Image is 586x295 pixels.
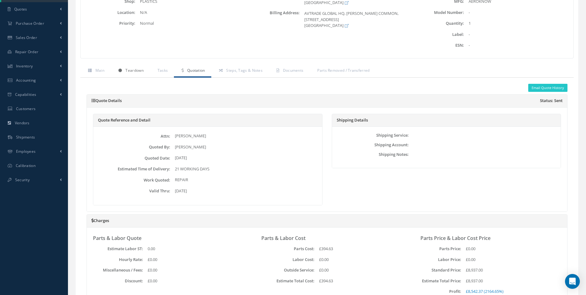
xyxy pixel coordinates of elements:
[409,32,464,37] label: Label:
[252,257,314,262] label: Labor Cost:
[95,68,104,73] span: Main
[16,135,35,140] span: Shipments
[461,278,549,284] div: £8,937.00
[334,143,409,147] label: Shipping Account:
[461,267,549,273] div: £8,937.00
[98,118,318,123] h5: Quote Reference and Detail
[95,178,170,182] label: Work Quoted:
[226,68,263,73] span: Steps, Tags & Notes
[95,145,170,149] label: Quoted By:
[261,235,393,241] h3: Parts & Labor Cost
[334,152,409,157] label: Shipping Notes:
[93,246,143,251] label: Estimate Labor ST:
[314,257,402,263] div: £0.00
[15,49,39,54] span: Repair Order
[170,155,321,161] div: [DATE]
[170,133,321,139] div: [PERSON_NAME]
[143,267,230,273] div: £0.00
[16,149,36,154] span: Employees
[528,84,567,92] button: Email Quote History
[409,10,464,15] label: Model Number:
[464,32,573,38] div: -
[461,246,549,252] div: £0.00
[16,21,44,26] span: Purchase Order
[252,268,314,272] label: Outside Service:
[409,43,464,48] label: ESN:
[16,78,36,83] span: Accounting
[91,218,109,223] a: Charges
[269,65,310,78] a: Documents
[143,257,230,263] div: £0.00
[565,274,580,289] div: Open Intercom Messenger
[411,279,461,283] label: Estimate Total Price:
[334,133,409,138] label: Shipping Service:
[300,11,409,29] div: AVTRADE GLOBAL HQ, [PERSON_NAME] COMMON, [STREET_ADDRESS] [GEOGRAPHIC_DATA]
[91,98,122,103] a: Quote Details
[245,11,300,29] label: Billing Address:
[411,257,461,262] label: Labor Price:
[125,68,143,73] span: Teardown
[143,278,230,284] div: £0.00
[187,68,205,73] span: Quotation
[95,134,170,139] label: Attn:
[283,68,304,73] span: Documents
[81,10,135,15] label: Location:
[143,246,230,252] div: 0.00
[337,118,556,123] h5: Shipping Details
[170,188,321,194] div: [DATE]
[16,35,37,40] span: Sales Order
[420,235,552,241] h3: Parts Price & Labor Cost Price
[411,246,461,251] label: Parts Price:
[80,65,111,78] a: Main
[314,278,402,284] div: £394.63
[93,279,143,283] label: Discount:
[464,42,573,49] div: -
[135,10,245,16] div: N/A
[16,63,33,69] span: Inventory
[409,21,464,26] label: Quantity:
[93,268,143,272] label: Miscellaneous / Fees:
[81,21,135,26] label: Priority:
[170,177,321,183] div: REPAIR
[15,92,36,97] span: Capabilities
[466,289,504,294] span: £8,542.37 (2164.65%)
[93,257,143,262] label: Hourly Rate:
[95,156,170,160] label: Quoted Date:
[461,257,549,263] div: £0.00
[93,235,243,241] h3: Parts & Labor Quote
[158,68,168,73] span: Tasks
[540,98,563,103] span: Status: Sent
[15,177,30,182] span: Security
[170,166,321,172] div: 21 WORKING DAYS
[211,65,269,78] a: Steps, Tags & Notes
[317,68,369,73] span: Parts Removed / Transferred
[150,65,174,78] a: Tasks
[314,267,402,273] div: £0.00
[135,20,245,27] div: Normal
[170,144,321,150] div: [PERSON_NAME]
[16,106,36,111] span: Customers
[95,189,170,193] label: Valid Thru:
[174,65,211,78] a: Quotation
[464,20,573,27] div: 1
[111,65,150,78] a: Teardown
[16,163,36,168] span: Calibration
[310,65,376,78] a: Parts Removed / Transferred
[411,268,461,272] label: Standard Price:
[252,246,314,251] label: Parts Cost:
[314,246,402,252] div: £394.63
[95,167,170,171] label: Estimated Time of Delivery:
[464,10,573,16] div: -
[411,289,461,294] label: Profit:
[252,279,314,283] label: Estimate Total Cost:
[14,6,27,12] span: Quotes
[15,120,30,126] span: Vendors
